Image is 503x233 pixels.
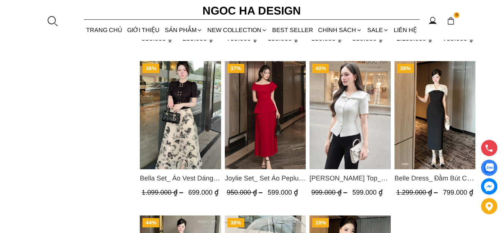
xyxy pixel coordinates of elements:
[394,61,475,169] img: Belle Dress_ Đầm Bút Chì Đen Phối Choàng Vai May Ly Màu Trắng Kèm Hoa D961
[481,160,497,176] a: Display image
[84,20,125,40] a: TRANG CHỦ
[267,35,298,42] span: 399.000 ₫
[309,61,391,169] img: Fiona Top_ Áo Vest Cách Điệu Cổ Ngang Vạt Chéo Tay Cộc Màu Trắng A936
[484,163,494,173] img: Display image
[140,61,221,169] img: Bella Set_ Áo Vest Dáng Lửng Cúc Đồng, Chân Váy Họa Tiết Bướm A990+CV121
[443,189,473,196] span: 799.000 ₫
[394,173,475,183] span: Belle Dress_ Đầm Bút Chì Đen Phối Choàng Vai May Ly Màu Trắng Kèm Hoa D961
[443,35,473,42] span: 799.000 ₫
[365,20,391,40] a: SALE
[394,61,475,169] a: Product image - Belle Dress_ Đầm Bút Chì Đen Phối Choàng Vai May Ly Màu Trắng Kèm Hoa D961
[142,189,185,196] span: 1.099.000 ₫
[309,173,391,183] span: [PERSON_NAME] Top_ Áo Vest Cách Điệu Cổ Ngang Vạt Chéo Tay Cộc Màu Trắng A936
[352,189,383,196] span: 599.000 ₫
[352,35,383,42] span: 550.000 ₫
[311,35,349,42] span: 850.000 ₫
[162,20,205,40] div: SẢN PHẨM
[311,189,349,196] span: 999.000 ₫
[183,35,213,42] span: 299.000 ₫
[140,61,221,169] a: Product image - Bella Set_ Áo Vest Dáng Lửng Cúc Đồng, Chân Váy Họa Tiết Bướm A990+CV121
[270,20,316,40] a: BEST SELLER
[142,35,179,42] span: 950.000 ₫
[125,20,162,40] a: GIỚI THIỆU
[224,173,306,183] span: Joylie Set_ Set Áo Peplum Vai Lệch, Chân Váy Dập Ly Màu Đỏ A956, CV120
[391,20,419,40] a: LIÊN HỆ
[454,12,460,18] span: 0
[226,189,264,196] span: 950.000 ₫
[481,178,497,195] a: messenger
[140,173,221,183] span: Bella Set_ Áo Vest Dáng Lửng Cúc Đồng, Chân Váy Họa Tiết Bướm A990+CV121
[205,20,270,40] a: NEW COLLECTION
[196,2,308,20] a: Ngoc Ha Design
[267,189,298,196] span: 599.000 ₫
[309,61,391,169] a: Product image - Fiona Top_ Áo Vest Cách Điệu Cổ Ngang Vạt Chéo Tay Cộc Màu Trắng A936
[140,173,221,183] a: Link to Bella Set_ Áo Vest Dáng Lửng Cúc Đồng, Chân Váy Họa Tiết Bướm A990+CV121
[224,61,306,169] a: Product image - Joylie Set_ Set Áo Peplum Vai Lệch, Chân Váy Dập Ly Màu Đỏ A956, CV120
[396,189,439,196] span: 1.299.000 ₫
[226,35,264,42] span: 799.000 ₫
[188,189,219,196] span: 699.000 ₫
[316,20,365,40] div: Chính sách
[394,173,475,183] a: Link to Belle Dress_ Đầm Bút Chì Đen Phối Choàng Vai May Ly Màu Trắng Kèm Hoa D961
[224,61,306,169] img: Joylie Set_ Set Áo Peplum Vai Lệch, Chân Váy Dập Ly Màu Đỏ A956, CV120
[396,35,439,42] span: 1.199.000 ₫
[224,173,306,183] a: Link to Joylie Set_ Set Áo Peplum Vai Lệch, Chân Váy Dập Ly Màu Đỏ A956, CV120
[447,17,455,25] img: img-CART-ICON-ksit0nf1
[309,173,391,183] a: Link to Fiona Top_ Áo Vest Cách Điệu Cổ Ngang Vạt Chéo Tay Cộc Màu Trắng A936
